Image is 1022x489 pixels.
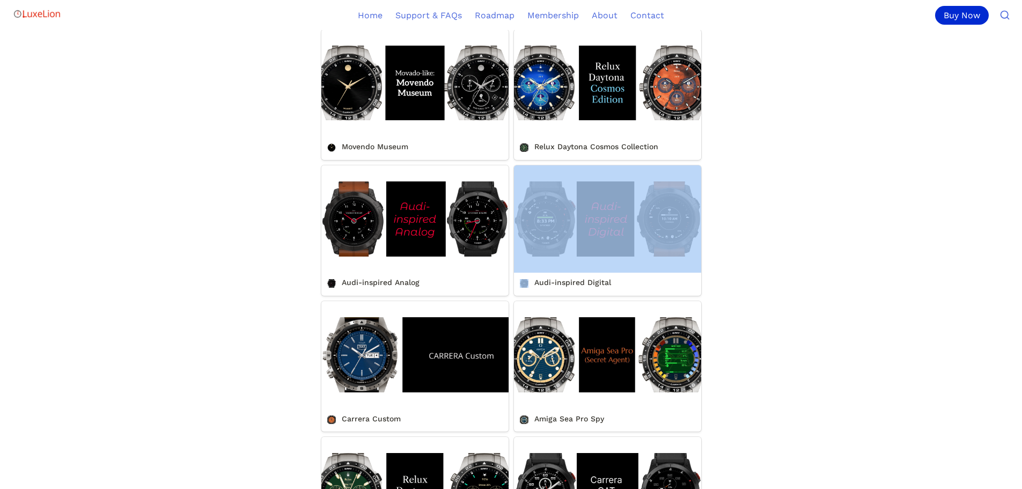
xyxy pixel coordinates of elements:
a: Audi-inspired Digital [514,165,701,296]
a: Relux Daytona Cosmos Collection [514,30,701,160]
img: Logo [13,3,61,25]
a: Buy Now [935,6,993,25]
a: Amiga Sea Pro Spy [514,301,701,432]
a: Audi-inspired Analog [321,165,509,296]
div: Buy Now [935,6,989,25]
a: Carrera Custom [321,301,509,432]
a: Movendo Museum [321,30,509,160]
